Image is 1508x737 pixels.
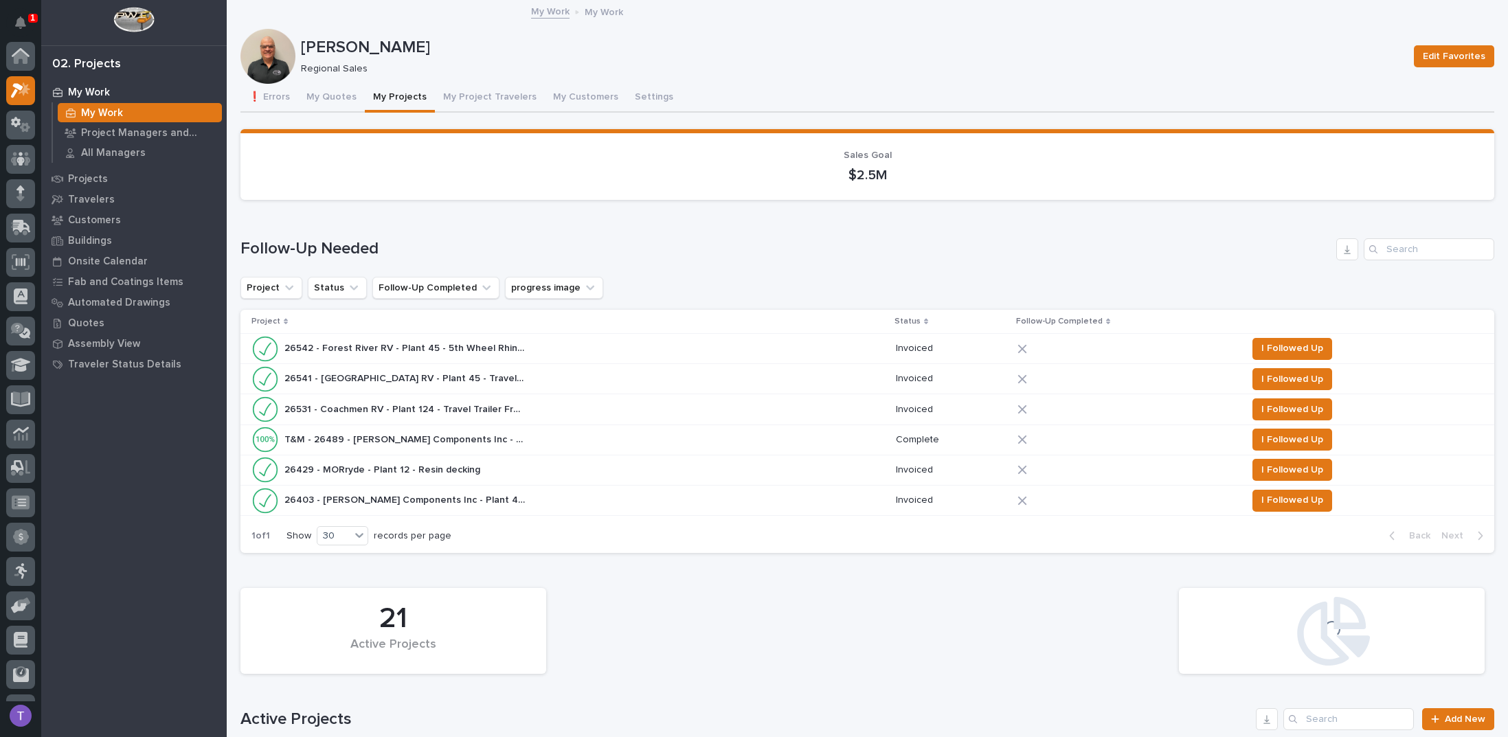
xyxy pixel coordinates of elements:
button: Status [308,277,367,299]
tr: T&M - 26489 - [PERSON_NAME] Components Inc - Plant 45 Lifting Hook Modifications - T&MT&M - 26489... [240,424,1494,455]
span: I Followed Up [1261,340,1323,356]
p: Travelers [68,194,115,206]
button: users-avatar [6,701,35,730]
p: Regional Sales [301,63,1397,75]
p: 26403 - Lippert Components Inc - Plant 45 - Custom Torsion Axle Lifting Device [284,492,528,506]
span: I Followed Up [1261,371,1323,387]
span: Edit Favorites [1423,48,1485,65]
p: Show [286,530,311,542]
span: Sales Goal [844,150,892,160]
button: My Project Travelers [435,84,545,113]
tr: 26542 - Forest River RV - Plant 45 - 5th Wheel Rhino Front Rotational Coupler26542 - Forest River... [240,333,1494,363]
a: Quotes [41,313,227,333]
p: Traveler Status Details [68,359,181,371]
div: 30 [317,529,350,543]
span: I Followed Up [1261,401,1323,418]
span: Next [1441,530,1472,542]
div: 21 [264,602,523,636]
p: My Work [585,3,623,19]
button: Settings [627,84,682,113]
button: I Followed Up [1252,459,1332,481]
button: I Followed Up [1252,398,1332,420]
p: Follow-Up Completed [1016,314,1103,329]
p: 26542 - Forest River RV - Plant 45 - 5th Wheel Rhino Front Rotational Coupler [284,340,528,354]
span: I Followed Up [1261,431,1323,448]
button: Notifications [6,8,35,37]
p: Onsite Calendar [68,256,148,268]
a: Onsite Calendar [41,251,227,271]
p: Invoiced [896,373,1006,385]
p: Assembly View [68,338,140,350]
p: Customers [68,214,121,227]
p: $2.5M [257,167,1478,183]
p: Invoiced [896,495,1006,506]
input: Search [1283,708,1414,730]
button: My Projects [365,84,435,113]
p: Fab and Coatings Items [68,276,183,288]
a: Traveler Status Details [41,354,227,374]
span: I Followed Up [1261,462,1323,478]
p: Project Managers and Engineers [81,127,216,139]
p: 1 [30,13,35,23]
p: My Work [81,107,123,120]
a: My Work [531,3,570,19]
tr: 26429 - MORryde - Plant 12 - Resin decking26429 - MORryde - Plant 12 - Resin decking InvoicedI Fo... [240,455,1494,485]
span: I Followed Up [1261,492,1323,508]
a: Travelers [41,189,227,209]
button: Follow-Up Completed [372,277,499,299]
button: I Followed Up [1252,490,1332,512]
p: 26531 - Coachmen RV - Plant 124 - Travel Trailer Front Rotational Coupler [284,401,528,416]
a: All Managers [53,143,227,162]
p: My Work [68,87,110,99]
a: Assembly View [41,333,227,354]
button: I Followed Up [1252,368,1332,390]
button: progress image [505,277,603,299]
button: ❗ Errors [240,84,298,113]
button: Next [1436,530,1494,542]
span: Back [1401,530,1430,542]
p: Invoiced [896,404,1006,416]
button: I Followed Up [1252,338,1332,360]
p: 26541 - Forest River RV - Plant 45 - Travel Trailer Front Rotational Coupler [284,370,528,385]
p: Invoiced [896,343,1006,354]
tr: 26541 - [GEOGRAPHIC_DATA] RV - Plant 45 - Travel Trailer Front Rotational Coupler26541 - [GEOGRAP... [240,364,1494,394]
input: Search [1364,238,1494,260]
button: My Customers [545,84,627,113]
a: My Work [41,82,227,102]
p: Complete [896,434,1006,446]
p: Quotes [68,317,104,330]
p: records per page [374,530,451,542]
tr: 26403 - [PERSON_NAME] Components Inc - Plant 45 - Custom Torsion Axle Lifting Device26403 - [PERS... [240,485,1494,515]
a: Projects [41,168,227,189]
div: 02. Projects [52,57,121,72]
a: Fab and Coatings Items [41,271,227,292]
p: T&M - 26489 - Lippert Components Inc - Plant 45 Lifting Hook Modifications - T&M [284,431,528,446]
button: I Followed Up [1252,429,1332,451]
p: Invoiced [896,464,1006,476]
tr: 26531 - Coachmen RV - Plant 124 - Travel Trailer Front Rotational Coupler26531 - Coachmen RV - Pl... [240,394,1494,424]
p: Automated Drawings [68,297,170,309]
a: Automated Drawings [41,292,227,313]
p: Project [251,314,280,329]
p: Buildings [68,235,112,247]
div: Notifications1 [17,16,35,38]
h1: Active Projects [240,710,1250,729]
button: Edit Favorites [1414,45,1494,67]
img: Workspace Logo [113,7,154,32]
p: 26429 - MORryde - Plant 12 - Resin decking [284,462,483,476]
h1: Follow-Up Needed [240,239,1331,259]
a: My Work [53,103,227,122]
p: 1 of 1 [240,519,281,553]
div: Active Projects [264,637,523,666]
p: Projects [68,173,108,185]
button: Project [240,277,302,299]
button: Back [1378,530,1436,542]
a: Project Managers and Engineers [53,123,227,142]
button: My Quotes [298,84,365,113]
p: [PERSON_NAME] [301,38,1403,58]
a: Buildings [41,230,227,251]
p: All Managers [81,147,146,159]
a: Customers [41,209,227,230]
a: Add New [1422,708,1494,730]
